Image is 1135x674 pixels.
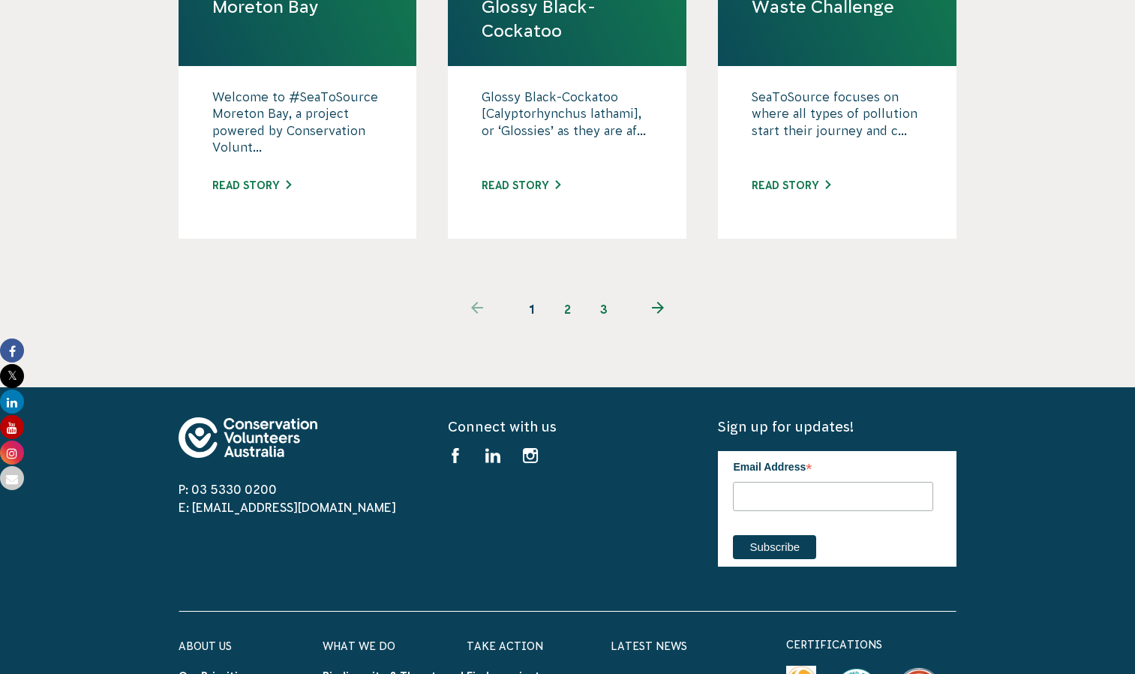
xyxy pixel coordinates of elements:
[550,291,586,327] a: 2
[752,89,923,164] p: SeaToSource focuses on where all types of pollution start their journey and c...
[733,451,933,480] label: Email Address
[733,535,816,559] input: Subscribe
[212,179,291,191] a: Read story
[179,640,232,652] a: About Us
[482,179,560,191] a: Read story
[622,291,695,327] a: Next page
[212,89,383,164] p: Welcome to #SeaToSource Moreton Bay, a project powered by Conservation Volunt...
[179,501,396,514] a: E: [EMAIL_ADDRESS][DOMAIN_NAME]
[586,291,622,327] a: 3
[441,291,695,327] ul: Pagination
[467,640,543,652] a: Take Action
[611,640,687,652] a: Latest News
[323,640,395,652] a: What We Do
[786,636,957,654] p: certifications
[482,89,653,164] p: Glossy Black-Cockatoo [Calyptorhynchus lathami], or ‘Glossies’ as they are af...
[448,417,686,436] h5: Connect with us
[179,417,317,458] img: logo-footer.svg
[718,417,956,436] h5: Sign up for updates!
[752,179,830,191] a: Read story
[514,291,550,327] span: 1
[179,483,277,496] a: P: 03 5330 0200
